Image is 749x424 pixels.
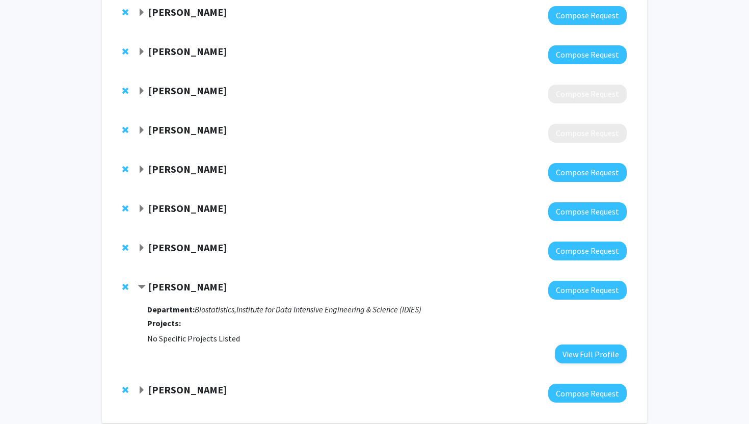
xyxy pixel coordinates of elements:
strong: Projects: [147,318,181,328]
span: Remove Zhen Zhang from bookmarks [122,126,128,134]
span: No Specific Projects Listed [147,333,240,343]
strong: [PERSON_NAME] [148,280,227,293]
span: Remove Peter Devreotes from bookmarks [122,47,128,56]
button: Compose Request to Peter Devreotes [548,45,627,64]
button: Compose Request to Zhen Zhang [548,124,627,143]
button: Compose Request to Steven Clipman [548,384,627,403]
strong: [PERSON_NAME] [148,163,227,175]
i: Institute for Data Intensive Engineering & Science (IDIES) [236,304,421,314]
strong: [PERSON_NAME] [148,202,227,215]
strong: [PERSON_NAME] [148,241,227,254]
button: Compose Request to Patrick Cahan [548,242,627,260]
strong: [PERSON_NAME] [148,6,227,18]
button: Compose Request to Joel Bader [548,202,627,221]
span: Remove Reza Kalhor from bookmarks [122,165,128,173]
span: Expand Kechen Zhang Bookmark [138,87,146,95]
i: Biostatistics, [195,304,236,314]
span: Expand Zhen Zhang Bookmark [138,126,146,135]
span: Remove Kechen Zhang from bookmarks [122,87,128,95]
iframe: Chat [8,378,43,416]
span: Expand Joel Bader Bookmark [138,205,146,213]
span: Expand Steven Clipman Bookmark [138,386,146,394]
span: Remove Jeremiah Hinson from bookmarks [122,8,128,16]
span: Expand Jeremiah Hinson Bookmark [138,9,146,17]
span: Contract Kasper Hansen Bookmark [138,283,146,291]
span: Expand Patrick Cahan Bookmark [138,244,146,252]
span: Remove Joel Bader from bookmarks [122,204,128,213]
strong: [PERSON_NAME] [148,84,227,97]
strong: Department: [147,304,195,314]
span: Remove Kasper Hansen from bookmarks [122,283,128,291]
strong: [PERSON_NAME] [148,383,227,396]
span: Remove Steven Clipman from bookmarks [122,386,128,394]
span: Expand Peter Devreotes Bookmark [138,48,146,56]
button: Compose Request to Kechen Zhang [548,85,627,103]
button: Compose Request to Jeremiah Hinson [548,6,627,25]
span: Expand Reza Kalhor Bookmark [138,166,146,174]
button: Compose Request to Kasper Hansen [548,281,627,300]
button: View Full Profile [555,344,627,363]
strong: [PERSON_NAME] [148,123,227,136]
button: Compose Request to Reza Kalhor [548,163,627,182]
strong: [PERSON_NAME] [148,45,227,58]
span: Remove Patrick Cahan from bookmarks [122,244,128,252]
